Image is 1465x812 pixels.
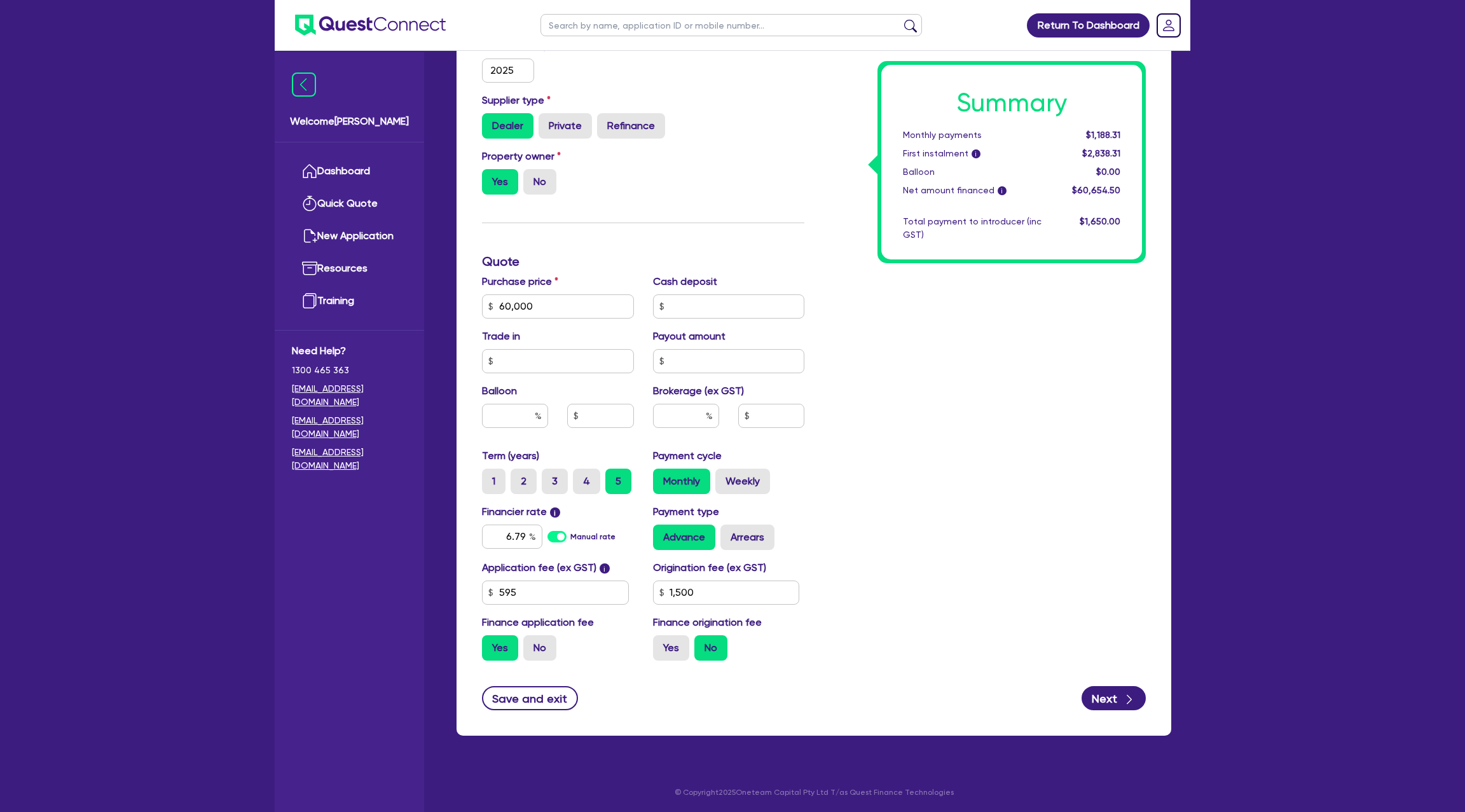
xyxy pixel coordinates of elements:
[600,563,610,574] span: i
[540,14,922,36] input: Search by name, application ID or mobile number...
[292,188,407,220] a: Quick Quote
[903,88,1120,118] h1: Summary
[570,531,616,542] label: Manual rate
[653,525,715,550] label: Advance
[482,93,551,108] label: Supplier type
[302,293,317,308] img: training
[302,196,317,211] img: quick-quote
[720,525,774,550] label: Arrears
[550,507,560,518] span: i
[972,150,980,159] span: i
[482,560,596,575] label: Application fee (ex GST)
[653,329,726,344] label: Payout amount
[292,155,407,188] a: Dashboard
[482,448,539,464] label: Term (years)
[893,147,1051,160] div: First instalment
[653,469,710,494] label: Monthly
[482,635,518,661] label: Yes
[482,254,804,269] h3: Quote
[653,383,744,399] label: Brokerage (ex GST)
[482,469,506,494] label: 1
[292,364,407,377] span: 1300 465 363
[1086,130,1120,140] span: $1,188.31
[653,635,689,661] label: Yes
[482,274,558,289] label: Purchase price
[597,113,665,139] label: Refinance
[292,382,407,409] a: [EMAIL_ADDRESS][DOMAIN_NAME]
[482,149,561,164] label: Property owner
[542,469,568,494] label: 3
[292,72,316,97] img: icon-menu-close
[448,787,1180,798] p: © Copyright 2025 Oneteam Capital Pty Ltd T/as Quest Finance Technologies
[292,252,407,285] a: Resources
[605,469,631,494] label: 5
[539,113,592,139] label: Private
[302,261,317,276] img: resources
[998,187,1007,196] span: i
[653,274,717,289] label: Cash deposit
[292,220,407,252] a: New Application
[1072,185,1120,195] span: $60,654.50
[292,285,407,317] a: Training
[1027,13,1150,38] a: Return To Dashboard
[893,215,1051,242] div: Total payment to introducer (inc GST)
[482,615,594,630] label: Finance application fee
[653,448,722,464] label: Payment cycle
[523,169,556,195] label: No
[295,15,446,36] img: quest-connect-logo-blue
[653,615,762,630] label: Finance origination fee
[292,343,407,359] span: Need Help?
[653,560,766,575] label: Origination fee (ex GST)
[482,329,520,344] label: Trade in
[482,686,578,710] button: Save and exit
[292,414,407,441] a: [EMAIL_ADDRESS][DOMAIN_NAME]
[482,504,560,520] label: Financier rate
[482,169,518,195] label: Yes
[893,128,1051,142] div: Monthly payments
[694,635,727,661] label: No
[482,383,517,399] label: Balloon
[292,446,407,472] a: [EMAIL_ADDRESS][DOMAIN_NAME]
[573,469,600,494] label: 4
[302,228,317,244] img: new-application
[523,635,556,661] label: No
[893,165,1051,179] div: Balloon
[893,184,1051,197] div: Net amount financed
[511,469,537,494] label: 2
[1082,148,1120,158] span: $2,838.31
[715,469,770,494] label: Weekly
[482,113,533,139] label: Dealer
[1080,216,1120,226] span: $1,650.00
[1082,686,1146,710] button: Next
[1096,167,1120,177] span: $0.00
[1152,9,1185,42] a: Dropdown toggle
[290,114,409,129] span: Welcome [PERSON_NAME]
[653,504,719,520] label: Payment type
